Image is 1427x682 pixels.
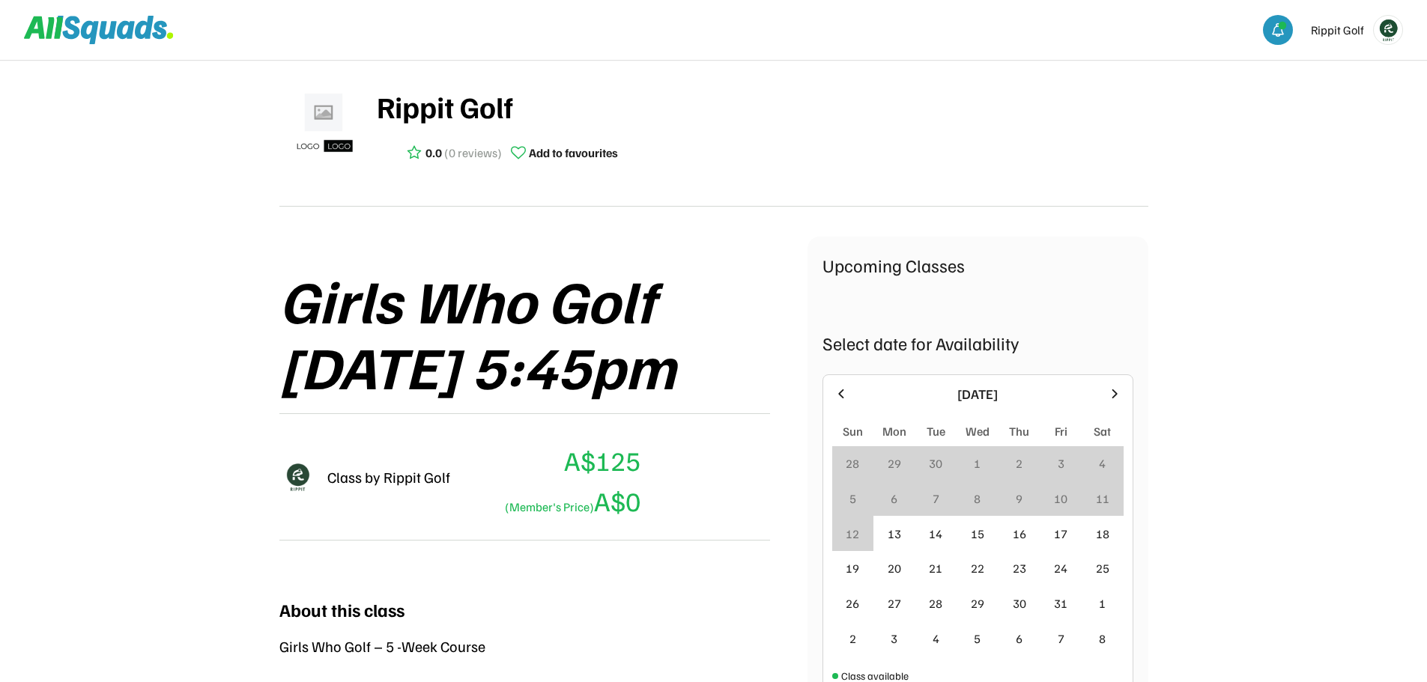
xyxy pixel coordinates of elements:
div: 10 [1054,490,1067,508]
div: 9 [1016,490,1022,508]
div: 3 [891,630,897,648]
div: Tue [927,422,945,440]
div: 6 [891,490,897,508]
div: 12 [846,525,859,543]
div: 4 [1099,454,1106,472]
div: A$0 [500,481,640,521]
div: Sun [843,422,863,440]
div: 2 [1016,454,1022,472]
div: Sat [1094,422,1111,440]
div: [DATE] [858,384,1098,404]
div: 6 [1016,630,1022,648]
div: 7 [933,490,939,508]
div: 5 [974,630,981,648]
div: 30 [929,454,942,472]
div: 20 [888,559,901,577]
div: Mon [882,422,906,440]
div: 26 [846,594,859,612]
div: 31 [1054,594,1067,612]
div: 25 [1096,559,1109,577]
div: 22 [971,559,984,577]
div: (0 reviews) [444,144,502,162]
div: Add to favourites [529,144,618,162]
div: Thu [1009,422,1029,440]
div: Upcoming Classes [822,252,1133,278]
div: 1 [974,454,981,472]
div: 5 [849,490,856,508]
img: bell-03%20%281%29.svg [1270,22,1285,37]
div: 29 [971,594,984,612]
div: 19 [846,559,859,577]
div: 16 [1013,525,1026,543]
div: 13 [888,525,901,543]
div: 15 [971,525,984,543]
div: 29 [888,454,901,472]
img: ui-kit-placeholders-product-5_1200x.webp [287,88,362,163]
div: 3 [1058,454,1064,472]
div: Select date for Availability [822,329,1133,356]
div: Class by Rippit Golf [327,466,450,488]
div: 28 [929,594,942,612]
div: 8 [974,490,981,508]
div: 11 [1096,490,1109,508]
div: 18 [1096,525,1109,543]
div: Wed [966,422,990,440]
font: (Member's Price) [505,499,594,514]
div: Rippit Golf [1311,21,1364,39]
div: 24 [1054,559,1067,577]
div: 28 [846,454,859,472]
div: A$125 [564,440,640,481]
div: Rippit Golf [377,84,1148,129]
div: 4 [933,630,939,648]
div: 14 [929,525,942,543]
div: 0.0 [425,144,442,162]
img: https%3A%2F%2F94044dc9e5d3b3599ffa5e2d56a015ce.cdn.bubble.io%2Ff1734594230631x534612339345057700%... [1374,16,1402,44]
div: 27 [888,594,901,612]
div: 2 [849,630,856,648]
div: Fri [1055,422,1067,440]
div: 30 [1013,594,1026,612]
div: 21 [929,559,942,577]
div: 1 [1099,594,1106,612]
img: Rippitlogov2_green.png [279,459,315,495]
div: 8 [1099,630,1106,648]
div: 17 [1054,525,1067,543]
div: Girls Who Golf [DATE] 5:45pm [279,267,808,398]
div: 23 [1013,559,1026,577]
div: About this class [279,596,405,623]
div: 7 [1058,630,1064,648]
